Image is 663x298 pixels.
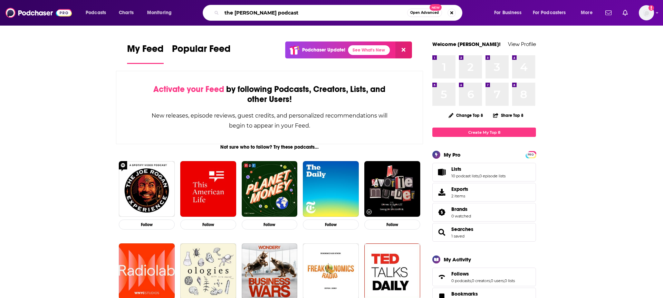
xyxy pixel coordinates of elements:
button: open menu [576,7,601,18]
span: Exports [451,186,468,192]
a: Show notifications dropdown [620,7,631,19]
span: Lists [451,166,461,172]
span: Bookmarks [451,291,478,297]
a: 0 lists [505,278,515,283]
div: Not sure who to follow? Try these podcasts... [116,144,423,150]
button: Follow [303,220,359,230]
button: Follow [364,220,420,230]
button: Follow [180,220,236,230]
a: Brands [435,207,449,217]
span: For Podcasters [533,8,566,18]
img: The Daily [303,161,359,217]
div: New releases, episode reviews, guest credits, and personalized recommendations will begin to appe... [151,111,388,131]
img: Planet Money [242,161,298,217]
a: PRO [527,152,535,157]
svg: Add a profile image [648,5,654,11]
img: This American Life [180,161,236,217]
a: See What's New [348,45,390,55]
button: Open AdvancedNew [407,9,442,17]
span: My Feed [127,43,164,59]
span: Activate your Feed [153,84,224,94]
span: Follows [451,271,469,277]
a: Lists [435,167,449,177]
span: For Business [494,8,521,18]
button: Follow [119,220,175,230]
a: 0 users [491,278,504,283]
span: , [490,278,491,283]
a: View Profile [508,41,536,47]
span: Logged in as JamesRod2024 [639,5,654,20]
a: Searches [451,226,473,232]
a: Show notifications dropdown [603,7,614,19]
span: Follows [432,268,536,286]
span: Popular Feed [172,43,231,59]
a: Bookmarks [451,291,492,297]
a: Popular Feed [172,43,231,64]
a: Brands [451,206,471,212]
span: Brands [451,206,468,212]
span: 2 items [451,194,468,198]
span: Brands [432,203,536,222]
div: My Pro [444,151,461,158]
button: Show profile menu [639,5,654,20]
span: , [479,174,479,178]
a: Exports [432,183,536,202]
span: , [471,278,472,283]
a: Welcome [PERSON_NAME]! [432,41,501,47]
a: Charts [114,7,138,18]
p: Podchaser Update! [302,47,345,53]
button: Follow [242,220,298,230]
button: Change Top 8 [444,111,487,120]
div: My Activity [444,256,471,263]
a: 0 podcasts [451,278,471,283]
div: Search podcasts, credits, & more... [209,5,469,21]
a: 0 creators [472,278,490,283]
span: Open Advanced [410,11,439,15]
div: by following Podcasts, Creators, Lists, and other Users! [151,84,388,104]
a: Follows [451,271,515,277]
a: Lists [451,166,506,172]
a: Create My Top 8 [432,128,536,137]
a: Follows [435,272,449,282]
span: Exports [435,187,449,197]
button: open menu [489,7,530,18]
span: Lists [432,163,536,181]
span: New [430,4,442,11]
a: 0 episode lists [479,174,506,178]
img: Podchaser - Follow, Share and Rate Podcasts [6,6,72,19]
img: The Joe Rogan Experience [119,161,175,217]
a: 0 watched [451,214,471,218]
span: Monitoring [147,8,172,18]
a: My Feed [127,43,164,64]
span: Searches [432,223,536,242]
img: My Favorite Murder with Karen Kilgariff and Georgia Hardstark [364,161,420,217]
span: Charts [119,8,134,18]
button: open menu [142,7,181,18]
img: User Profile [639,5,654,20]
a: 1 saved [451,234,464,239]
button: open menu [81,7,115,18]
input: Search podcasts, credits, & more... [222,7,407,18]
button: Share Top 8 [493,109,524,122]
a: Searches [435,227,449,237]
a: 10 podcast lists [451,174,479,178]
span: More [581,8,593,18]
span: Podcasts [86,8,106,18]
button: open menu [528,7,576,18]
